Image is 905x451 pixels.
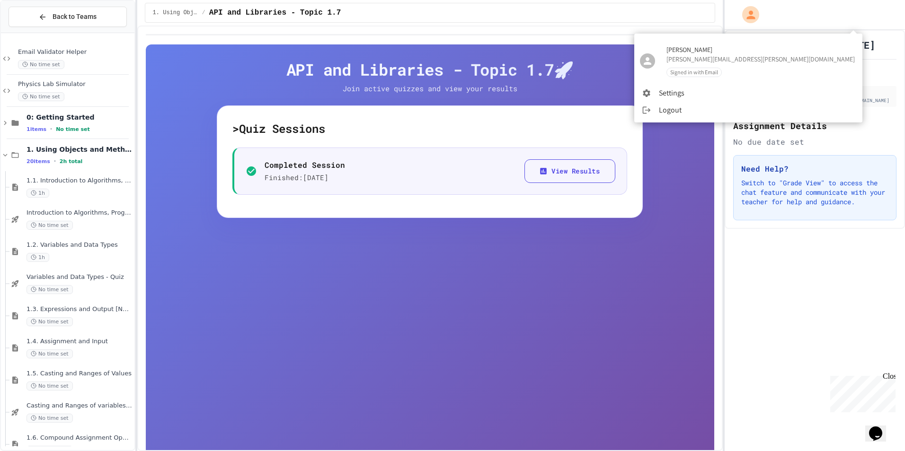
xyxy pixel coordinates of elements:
span: [PERSON_NAME] [666,45,855,54]
div: [PERSON_NAME][EMAIL_ADDRESS][PERSON_NAME][DOMAIN_NAME] [666,54,855,64]
li: Logout [634,102,862,119]
div: Chat with us now!Close [4,4,65,60]
iframe: chat widget [865,413,896,442]
iframe: chat widget [826,372,896,412]
span: Signed in with Email [667,68,721,76]
li: Settings [634,85,862,102]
